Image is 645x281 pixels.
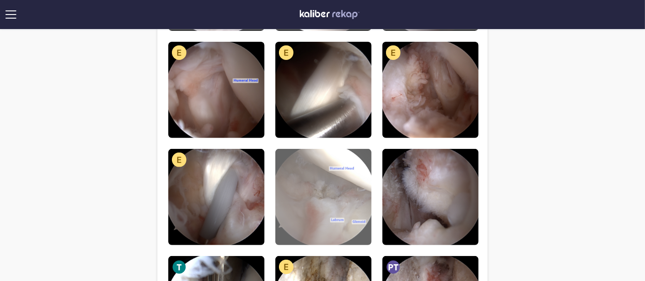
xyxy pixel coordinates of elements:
[168,42,264,138] img: Talley_Andrea_69458_ShoulderArthroscopy_2025-10-01-075852_Dr.LyndonGross__Still_007.jpg
[279,45,293,60] img: evaluation-icon.135c065c.svg
[4,7,18,22] img: open menu icon
[172,45,186,60] img: evaluation-icon.135c065c.svg
[386,45,401,60] img: evaluation-icon.135c065c.svg
[172,260,186,274] img: treatment-icon.9f8bb349.svg
[275,42,371,138] img: Talley_Andrea_69458_ShoulderArthroscopy_2025-10-01-075852_Dr.LyndonGross__Still_008.jpg
[382,149,479,245] img: Talley_Andrea_69458_ShoulderArthroscopy_2025-10-01-075852_Dr.LyndonGross__Still_012.jpg
[275,149,371,245] img: Talley_Andrea_69458_ShoulderArthroscopy_2025-10-01-075852_Dr.LyndonGross__Still_011.jpg
[382,42,479,138] img: Talley_Andrea_69458_ShoulderArthroscopy_2025-10-01-075852_Dr.LyndonGross__Still_009.jpg
[172,153,186,167] img: evaluation-icon.135c065c.svg
[279,260,293,274] img: evaluation-icon.135c065c.svg
[168,149,264,245] img: Talley_Andrea_69458_ShoulderArthroscopy_2025-10-01-075852_Dr.LyndonGross__Still_010.jpg
[386,260,401,274] img: post-treatment-icon.f6304ef6.svg
[300,10,360,19] img: kaliber labs logo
